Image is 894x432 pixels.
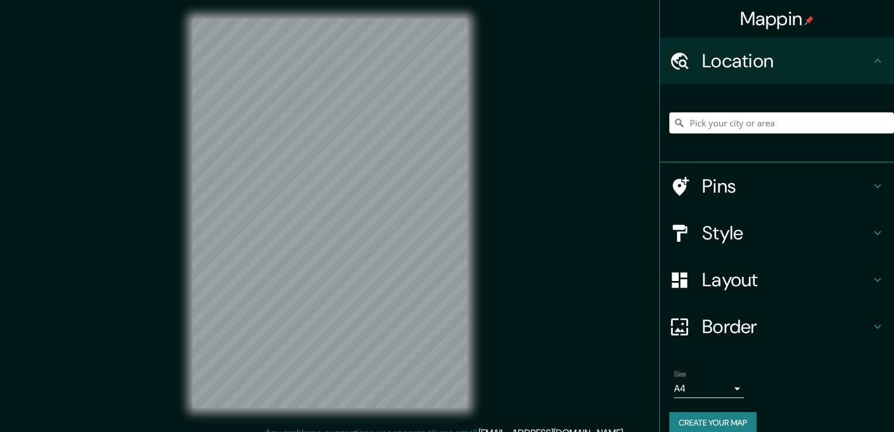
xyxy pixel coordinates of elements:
div: Layout [660,256,894,303]
input: Pick your city or area [669,112,894,133]
h4: Pins [702,174,871,198]
div: Style [660,210,894,256]
div: A4 [674,379,744,398]
img: pin-icon.png [804,16,814,25]
div: Location [660,37,894,84]
h4: Location [702,49,871,73]
canvas: Map [192,19,467,408]
h4: Mappin [740,7,814,30]
div: Pins [660,163,894,210]
h4: Border [702,315,871,338]
h4: Style [702,221,871,245]
iframe: Help widget launcher [790,386,881,419]
label: Size [674,369,686,379]
div: Border [660,303,894,350]
h4: Layout [702,268,871,292]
